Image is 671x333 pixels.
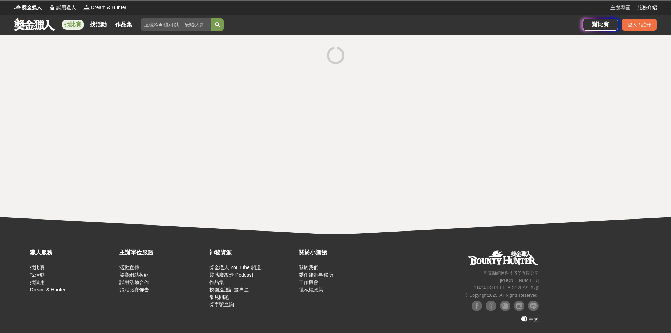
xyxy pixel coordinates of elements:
a: Logo獎金獵人 [14,4,42,11]
a: 服務介紹 [637,4,657,11]
a: 作品集 [209,279,224,285]
input: 這樣Sale也可以： 安聯人壽創意銷售法募集 [141,18,211,31]
small: 11494 [STREET_ADDRESS] 3 樓 [474,285,539,290]
div: 神秘資源 [209,248,295,257]
img: Logo [14,4,21,11]
img: Facebook [486,301,496,311]
a: 找活動 [87,20,110,30]
a: 活動宣傳 [119,265,139,270]
a: 找比賽 [30,265,45,270]
a: LogoDream & Hunter [83,4,126,11]
span: 獎金獵人 [22,4,42,11]
a: 獎金獵人 YouTube 頻道 [209,265,261,270]
a: 作品集 [112,20,135,30]
a: 校園巡迴計畫專區 [209,287,249,292]
a: 獎字號查詢 [209,302,234,307]
a: 找試用 [30,279,45,285]
small: [PHONE_NUMBER] [500,278,539,283]
a: 關於我們 [299,265,318,270]
a: 辦比賽 [583,19,618,31]
a: 隱私權政策 [299,287,323,292]
a: 委任律師事務所 [299,272,333,278]
a: 找比賽 [62,20,84,30]
div: 登入 / 註冊 [622,19,657,31]
span: 中文 [529,316,539,322]
a: 試用活動合作 [119,279,149,285]
a: Dream & Hunter [30,287,66,292]
a: 主辦專區 [610,4,630,11]
span: Dream & Hunter [91,4,126,11]
img: Logo [83,4,90,11]
div: 關於小酒館 [299,248,385,257]
a: 張貼比賽佈告 [119,287,149,292]
a: 找活動 [30,272,45,278]
span: 試用獵人 [56,4,76,11]
img: Logo [49,4,56,11]
small: © Copyright 2025 . All Rights Reserved. [465,293,539,298]
div: 獵人服務 [30,248,116,257]
a: 競賽網站模組 [119,272,149,278]
a: 工作機會 [299,279,318,285]
a: Logo試用獵人 [49,4,76,11]
img: Facebook [472,301,482,311]
small: 恩克斯網路科技股份有限公司 [484,271,539,276]
img: Instagram [514,301,524,311]
div: 主辦單位服務 [119,248,205,257]
img: LINE [528,301,539,311]
img: Plurk [500,301,510,311]
a: 靈感魔改造 Podcast [209,272,253,278]
a: 常見問題 [209,294,229,300]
